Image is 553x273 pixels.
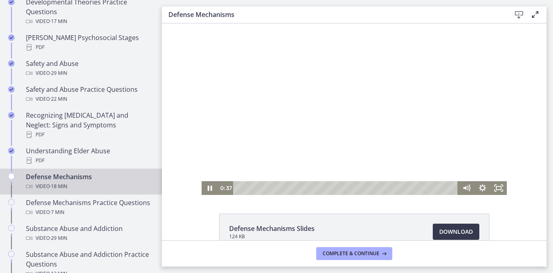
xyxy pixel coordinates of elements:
i: Completed [8,34,15,41]
i: Completed [8,86,15,93]
div: Substance Abuse and Addiction [26,224,152,243]
div: Understanding Elder Abuse [26,146,152,165]
span: Complete & continue [323,250,379,257]
button: Mute [296,158,313,171]
i: Completed [8,148,15,154]
button: Fullscreen [329,158,345,171]
div: Video [26,182,152,191]
div: [PERSON_NAME] Psychosocial Stages [26,33,152,52]
span: · 7 min [50,207,64,217]
button: Complete & continue [316,247,392,260]
iframe: Video Lesson [162,23,547,195]
div: Video [26,68,152,78]
span: · 29 min [50,68,67,78]
span: Download [439,227,473,237]
span: Defense Mechanisms Slides [229,224,315,233]
h3: Defense Mechanisms [168,10,498,19]
span: · 17 min [50,17,67,26]
div: PDF [26,42,152,52]
div: Video [26,233,152,243]
span: · 22 min [50,94,67,104]
div: PDF [26,130,152,140]
div: Defense Mechanisms Practice Questions [26,198,152,217]
i: Completed [8,60,15,67]
div: Video [26,94,152,104]
i: Completed [8,112,15,119]
div: Defense Mechanisms [26,172,152,191]
div: Safety and Abuse [26,59,152,78]
button: Show settings menu [313,158,329,171]
span: 124 KB [229,233,315,240]
span: · 18 min [50,182,67,191]
a: Download [433,224,479,240]
div: Video [26,207,152,217]
div: Safety and Abuse Practice Questions [26,85,152,104]
div: Recognizing [MEDICAL_DATA] and Neglect: Signs and Symptoms [26,110,152,140]
span: · 29 min [50,233,67,243]
div: PDF [26,156,152,165]
div: Video [26,17,152,26]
